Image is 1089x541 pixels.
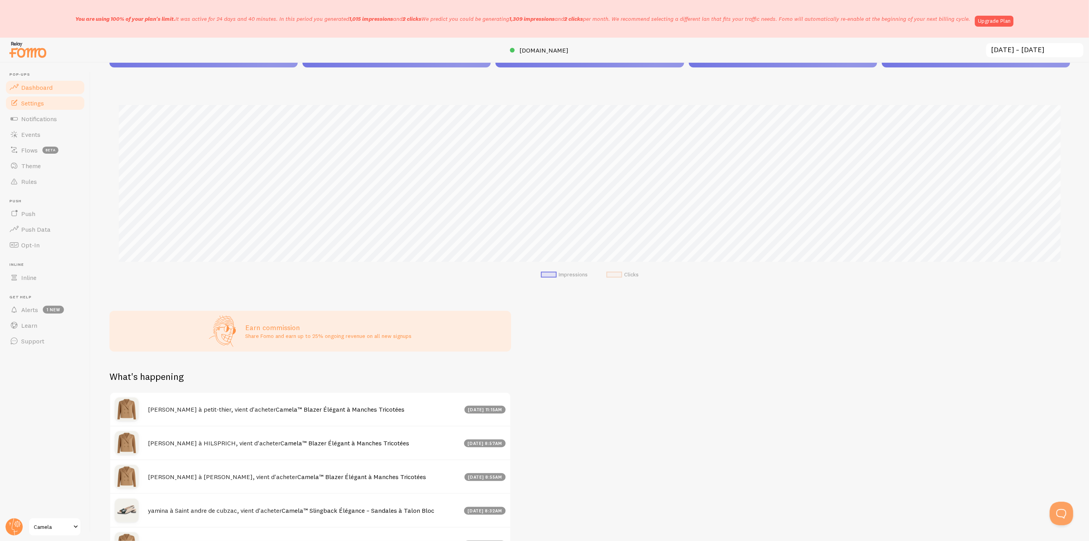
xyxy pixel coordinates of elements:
a: Rules [5,174,86,189]
span: Learn [21,321,37,329]
span: Push Data [21,225,51,233]
a: Camela™ Blazer Élégant à Manches Tricotées [276,405,404,413]
h2: What's happening [109,370,184,383]
span: Camela [34,522,71,532]
span: Opt-In [21,241,40,249]
a: Push Data [5,221,86,237]
span: Pop-ups [9,72,86,77]
a: Push [5,206,86,221]
b: 2 clicks [402,15,421,22]
span: Theme [21,162,41,170]
a: Camela [28,517,81,536]
div: [DATE] 8:32am [464,507,506,515]
a: Learn [5,318,86,333]
a: Dashboard [5,80,86,95]
span: Notifications [21,115,57,123]
li: Clicks [606,271,639,278]
span: Get Help [9,295,86,300]
span: Flows [21,146,38,154]
li: Impressions [541,271,588,278]
a: Theme [5,158,86,174]
a: Opt-In [5,237,86,253]
div: [DATE] 11:15am [464,406,506,414]
a: Camela™ Blazer Élégant à Manches Tricotées [297,473,426,481]
a: Camela™ Blazer Élégant à Manches Tricotées [280,439,409,447]
img: fomo-relay-logo-orange.svg [8,40,47,60]
a: Camela™ Slingback Élégance – Sandales à Talon Bloc [282,507,434,514]
span: Rules [21,178,37,185]
span: Inline [9,262,86,267]
a: Flows beta [5,142,86,158]
span: Push [9,199,86,204]
a: Alerts 1 new [5,302,86,318]
p: Share Fomo and earn up to 25% ongoing revenue on all new signups [245,332,412,340]
h4: yamina à Saint andre de cubzac, vient d'acheter [148,507,459,515]
span: Support [21,337,44,345]
span: You are using 100% of your plan's limit. [75,15,175,22]
p: It was active for 24 days and 40 minutes. In this period you generated We predict you could be ge... [75,15,970,23]
span: Settings [21,99,44,107]
a: Support [5,333,86,349]
span: Dashboard [21,84,53,91]
a: Inline [5,270,86,285]
span: beta [42,147,58,154]
h4: [PERSON_NAME] à [PERSON_NAME], vient d'acheter [148,473,460,481]
b: 2 clicks [564,15,583,22]
span: Events [21,131,40,138]
span: Push [21,210,35,218]
span: and [509,15,583,22]
a: Upgrade Plan [975,16,1014,27]
a: Notifications [5,111,86,127]
span: 1 new [43,306,64,314]
span: Alerts [21,306,38,314]
h3: Earn commission [245,323,412,332]
a: Settings [5,95,86,111]
span: and [349,15,421,22]
b: 1,309 impressions [509,15,555,22]
b: 1,015 impressions [349,15,393,22]
h4: [PERSON_NAME] à HILSPRICH, vient d'acheter [148,439,459,447]
div: [DATE] 8:57am [464,439,506,447]
h4: [PERSON_NAME] à petit-thier, vient d'acheter [148,405,460,414]
span: Inline [21,274,36,281]
a: Events [5,127,86,142]
div: [DATE] 8:55am [464,473,506,481]
iframe: Help Scout Beacon - Open [1050,502,1073,525]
